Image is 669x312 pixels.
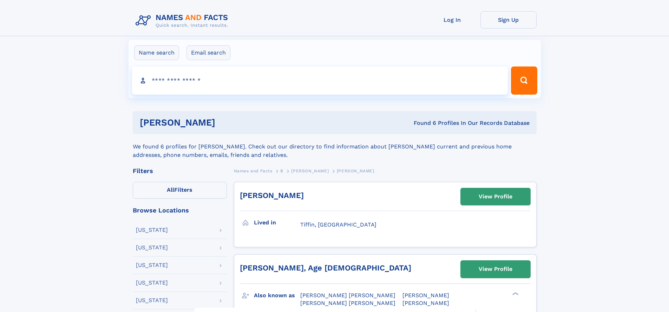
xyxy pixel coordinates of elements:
[254,289,300,301] h3: Also known as
[133,134,537,159] div: We found 6 profiles for [PERSON_NAME]. Check out our directory to find information about [PERSON_...
[291,168,329,173] span: [PERSON_NAME]
[461,261,530,278] a: View Profile
[300,292,395,299] span: [PERSON_NAME] [PERSON_NAME]
[280,168,283,173] span: B
[136,298,168,303] div: [US_STATE]
[133,11,234,30] img: Logo Names and Facts
[186,45,230,60] label: Email search
[479,189,512,205] div: View Profile
[479,261,512,277] div: View Profile
[136,262,168,268] div: [US_STATE]
[511,66,537,95] button: Search Button
[300,300,395,306] span: [PERSON_NAME] [PERSON_NAME]
[134,45,179,60] label: Name search
[240,263,411,272] a: [PERSON_NAME], Age [DEMOGRAPHIC_DATA]
[167,186,174,193] span: All
[511,291,519,296] div: ❯
[132,66,508,95] input: search input
[254,217,300,229] h3: Lived in
[234,166,273,175] a: Names and Facts
[402,292,449,299] span: [PERSON_NAME]
[337,168,374,173] span: [PERSON_NAME]
[402,300,449,306] span: [PERSON_NAME]
[314,119,530,127] div: Found 6 Profiles In Our Records Database
[291,166,329,175] a: [PERSON_NAME]
[136,227,168,233] div: [US_STATE]
[280,166,283,175] a: B
[136,280,168,286] div: [US_STATE]
[136,245,168,250] div: [US_STATE]
[133,182,227,199] label: Filters
[424,11,480,28] a: Log In
[133,168,227,174] div: Filters
[300,221,376,228] span: Tiffin, [GEOGRAPHIC_DATA]
[140,118,315,127] h1: [PERSON_NAME]
[480,11,537,28] a: Sign Up
[461,188,530,205] a: View Profile
[133,207,227,214] div: Browse Locations
[240,191,304,200] a: [PERSON_NAME]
